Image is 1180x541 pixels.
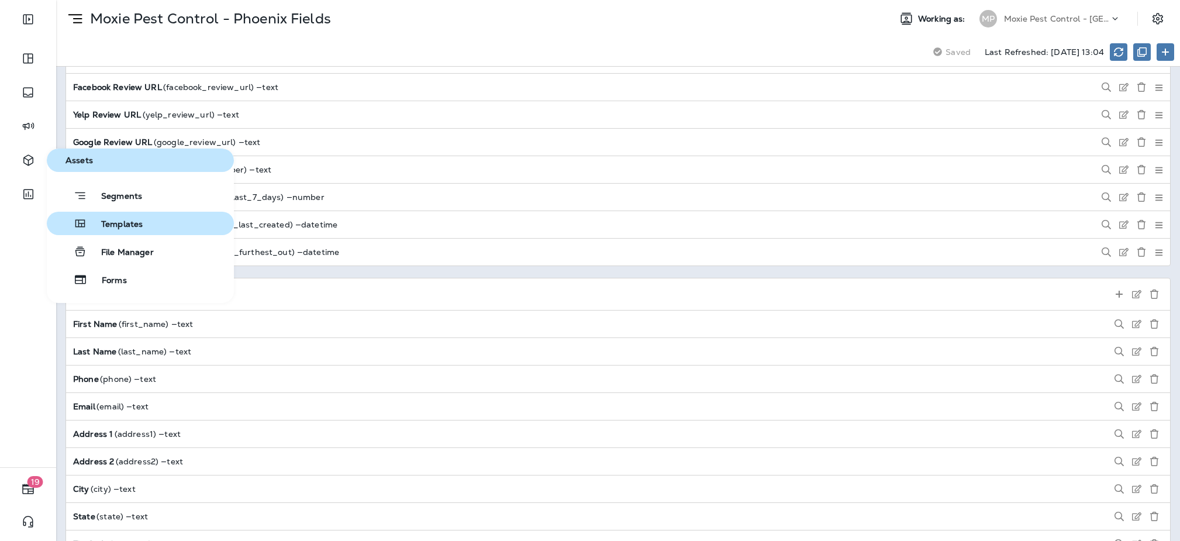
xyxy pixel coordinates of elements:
[1147,8,1168,29] button: Settings
[73,110,143,119] strong: Yelp Review URL
[47,184,234,207] button: Segments
[73,110,239,119] div: ( yelp_review_url ) — text
[73,512,96,521] strong: State
[73,319,119,329] strong: First Name
[73,429,115,439] strong: Address 1
[88,275,127,287] span: Forms
[73,402,96,411] strong: Email
[47,149,234,172] button: Assets
[73,137,260,147] div: ( google_review_url ) — text
[73,484,91,494] strong: City
[87,219,143,230] span: Templates
[979,10,997,27] div: MP
[73,512,148,521] div: ( state ) — text
[985,47,1104,57] div: Last Refreshed: [DATE] 13:04
[73,319,193,329] div: ( first_name ) — text
[27,476,43,488] span: 19
[918,14,968,24] span: Working as:
[73,137,154,147] strong: Google Review URL
[73,82,163,92] strong: Facebook Review URL
[47,212,234,235] button: Templates
[73,457,183,466] div: ( address2 ) — text
[73,82,278,92] div: ( facebook_review_url ) — text
[47,268,234,291] button: Forms
[73,402,149,411] div: ( email ) — text
[73,484,136,494] div: ( city ) — text
[73,374,100,384] strong: Phone
[47,240,234,263] button: File Manager
[73,429,181,439] div: ( address1 ) — text
[87,191,142,203] span: Segments
[73,347,118,356] strong: Last Name
[946,47,971,57] span: Saved
[73,347,191,356] div: ( last_name ) — text
[73,374,156,384] div: ( phone ) — text
[73,457,116,466] strong: Address 2
[87,247,154,259] span: File Manager
[12,8,44,31] button: Expand Sidebar
[1004,14,1109,23] p: Moxie Pest Control - [GEOGRAPHIC_DATA]
[85,10,331,27] p: Moxie Pest Control - Phoenix Fields
[51,156,229,166] span: Assets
